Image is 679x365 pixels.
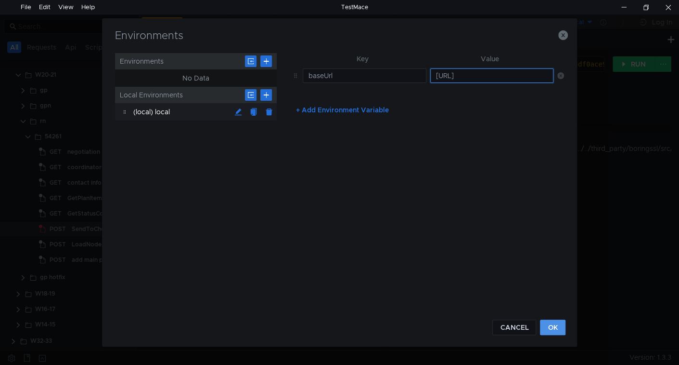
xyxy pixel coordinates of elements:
h3: Environments [114,30,566,41]
th: Value [426,53,554,65]
th: Key [299,53,426,65]
div: Local Environments [115,87,277,103]
div: Environments [115,53,277,69]
div: (local) local [133,103,231,121]
div: No Data [182,72,209,84]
